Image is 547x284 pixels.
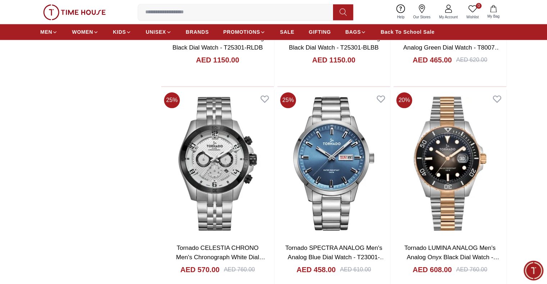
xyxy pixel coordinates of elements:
[7,101,142,109] div: Time House Support
[72,28,93,36] span: WOMEN
[409,3,435,21] a: Our Stores
[280,25,294,38] a: SALE
[340,265,371,274] div: AED 610.00
[393,89,506,238] img: Tornado LUMINA ANALOG Men's Analog Onyx Black Dial Watch - T22001-KBKB
[161,89,274,238] img: Tornado CELESTIA CHRONO Men's Chronograph White Dial Watch - T3149B-YBSW
[312,55,355,65] h4: AED 1150.00
[113,28,126,36] span: KIDS
[404,245,499,270] a: Tornado LUMINA ANALOG Men's Analog Onyx Black Dial Watch - T22001-KBKB
[180,265,219,275] h4: AED 570.00
[186,28,209,36] span: BRANDS
[280,92,296,108] span: 25 %
[43,4,106,20] img: ...
[285,245,386,270] a: Tornado SPECTRA ANALOG Men's Analog Blue Dial Watch - T23001-SBSL
[436,14,461,20] span: My Account
[524,261,543,280] div: Chat Widget
[287,35,380,51] a: TORNADO XENITH Men's Analog Black Dial Watch - T25301-BLBB
[380,28,434,36] span: Back To School Sale
[196,55,239,65] h4: AED 1150.00
[402,35,501,60] a: Tornado CLASSIC ANALOG Men's Analog Green Dial Watch - T8007-GBGH
[176,245,265,270] a: Tornado CELESTIA CHRONO Men's Chronograph White Dial Watch - T3149B-YBSW
[296,265,336,275] h4: AED 458.00
[280,28,294,36] span: SALE
[309,28,331,36] span: GIFTING
[5,5,20,20] em: Back
[345,25,366,38] a: BAGS
[412,55,452,65] h4: AED 465.00
[164,92,180,108] span: 25 %
[113,25,131,38] a: KIDS
[12,116,108,149] span: Hey there! Need help finding the perfect watch? I'm here if you have any questions or need a quic...
[2,161,142,197] textarea: We are here to help you
[38,9,120,16] div: Time House Support
[394,14,407,20] span: Help
[41,115,48,122] em: Blush
[484,14,502,19] span: My Bag
[277,89,390,238] img: Tornado SPECTRA ANALOG Men's Analog Blue Dial Watch - T23001-SBSL
[171,35,264,51] a: TORNADO XENITH Men's Analog Black Dial Watch - T25301-RLDB
[96,146,114,151] span: 11:30 AM
[22,6,34,19] img: Profile picture of Time House Support
[464,14,482,20] span: Wishlist
[462,3,483,21] a: 0Wishlist
[223,28,260,36] span: PROMOTIONS
[476,3,482,9] span: 0
[186,25,209,38] a: BRANDS
[396,92,412,108] span: 20 %
[224,265,255,274] div: AED 760.00
[40,28,52,36] span: MEN
[380,25,434,38] a: Back To School Sale
[456,56,487,64] div: AED 620.00
[223,25,266,38] a: PROMOTIONS
[412,265,452,275] h4: AED 608.00
[40,25,58,38] a: MEN
[146,28,166,36] span: UNISEX
[483,4,504,20] button: My Bag
[345,28,361,36] span: BAGS
[309,25,331,38] a: GIFTING
[72,25,99,38] a: WOMEN
[393,3,409,21] a: Help
[146,25,171,38] a: UNISEX
[456,265,487,274] div: AED 760.00
[410,14,433,20] span: Our Stores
